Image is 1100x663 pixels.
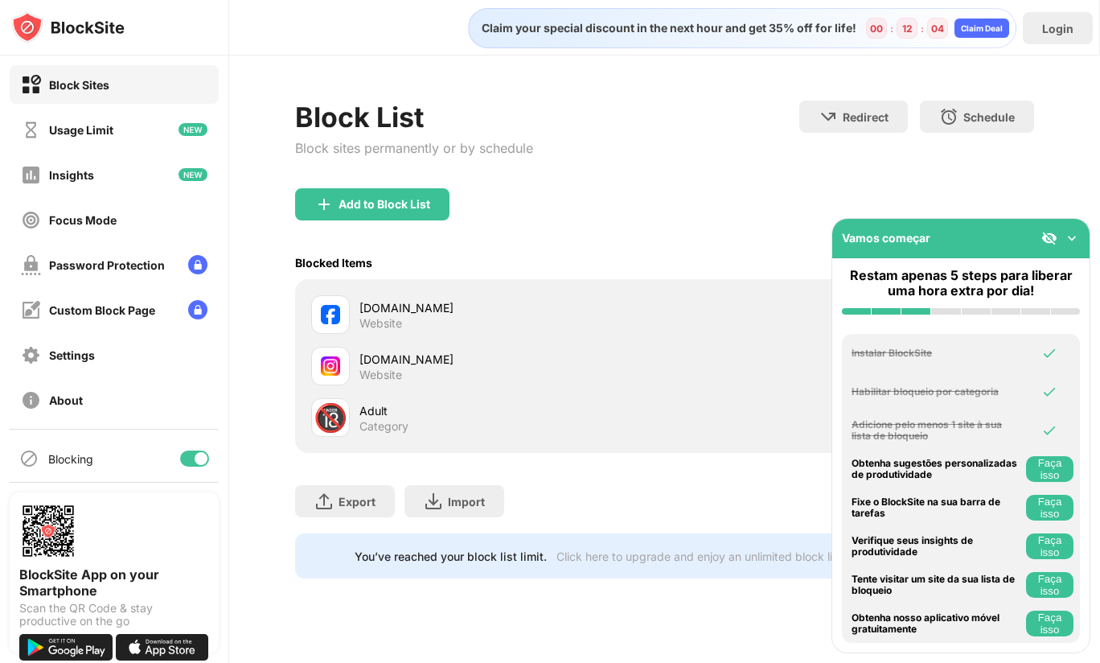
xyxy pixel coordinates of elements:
[842,231,930,245] div: Vamos começar
[49,258,165,272] div: Password Protection
[852,419,1022,443] div: Adicione pelo menos 1 site à sua lista de bloqueio
[179,168,207,181] img: new-icon.svg
[1026,456,1073,482] button: Faça isso
[295,256,372,270] div: Blocked Items
[188,300,207,319] img: lock-menu.svg
[314,402,347,434] div: 🔞
[917,19,927,38] div: :
[359,316,402,331] div: Website
[49,213,117,227] div: Focus Mode
[870,23,883,35] div: 00
[852,612,1022,636] div: Obtenha nosso aplicativo móvel gratuitamente
[852,535,1022,558] div: Verifique seus insights de produtividade
[359,419,408,434] div: Category
[48,452,93,466] div: Blocking
[842,268,1080,299] div: Restam apenas 5 steps para liberar uma hora extra por dia!
[355,550,547,563] div: You’ve reached your block list limit.
[49,123,113,137] div: Usage Limit
[359,368,402,382] div: Website
[472,21,856,35] div: Claim your special discount in the next hour and get 35% off for life!
[49,168,94,182] div: Insights
[843,110,889,124] div: Redirect
[19,602,209,628] div: Scan the QR Code & stay productive on the go
[1026,495,1073,521] button: Faça isso
[359,299,664,316] div: [DOMAIN_NAME]
[1041,422,1057,439] img: omni-check.svg
[21,75,41,95] img: block-on.svg
[1041,230,1057,246] img: eye-not-visible.svg
[852,348,1022,359] div: Instalar BlockSite
[19,502,77,560] img: options-page-qr-code.png
[321,356,340,376] img: favicons
[21,390,41,410] img: about-off.svg
[1064,230,1080,246] img: omni-setup-toggle.svg
[1041,384,1057,400] img: omni-check.svg
[19,634,113,661] img: get-it-on-google-play.svg
[359,351,664,368] div: [DOMAIN_NAME]
[188,255,207,274] img: lock-menu.svg
[852,386,1022,397] div: Habilitar bloqueio por categoria
[852,458,1022,481] div: Obtenha sugestões personalizadas de produtividade
[448,495,485,509] div: Import
[1026,611,1073,636] button: Faça isso
[49,78,109,92] div: Block Sites
[931,23,944,35] div: 04
[963,110,1015,124] div: Schedule
[1026,572,1073,598] button: Faça isso
[21,345,41,365] img: settings-off.svg
[21,255,41,275] img: password-protection-off.svg
[21,210,41,230] img: focus-off.svg
[11,11,125,43] img: logo-blocksite.svg
[902,23,913,35] div: 12
[961,23,1003,33] div: Claim Deal
[1026,533,1073,559] button: Faça isso
[116,634,209,661] img: download-on-the-app-store.svg
[49,393,83,407] div: About
[887,19,897,38] div: :
[852,496,1022,520] div: Fixe o BlockSite na sua barra de tarefas
[19,566,209,599] div: BlockSite App on your Smartphone
[49,348,95,362] div: Settings
[19,449,39,468] img: blocking-icon.svg
[1041,345,1057,361] img: omni-check.svg
[295,101,533,134] div: Block List
[359,402,664,419] div: Adult
[556,550,845,563] div: Click here to upgrade and enjoy an unlimited block list.
[49,303,155,317] div: Custom Block Page
[21,300,41,320] img: customize-block-page-off.svg
[179,123,207,136] img: new-icon.svg
[1042,22,1073,35] div: Login
[21,120,41,140] img: time-usage-off.svg
[21,165,41,185] img: insights-off.svg
[339,495,376,509] div: Export
[321,305,340,324] img: favicons
[852,574,1022,597] div: Tente visitar um site da sua lista de bloqueio
[295,140,533,156] div: Block sites permanently or by schedule
[339,198,430,211] div: Add to Block List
